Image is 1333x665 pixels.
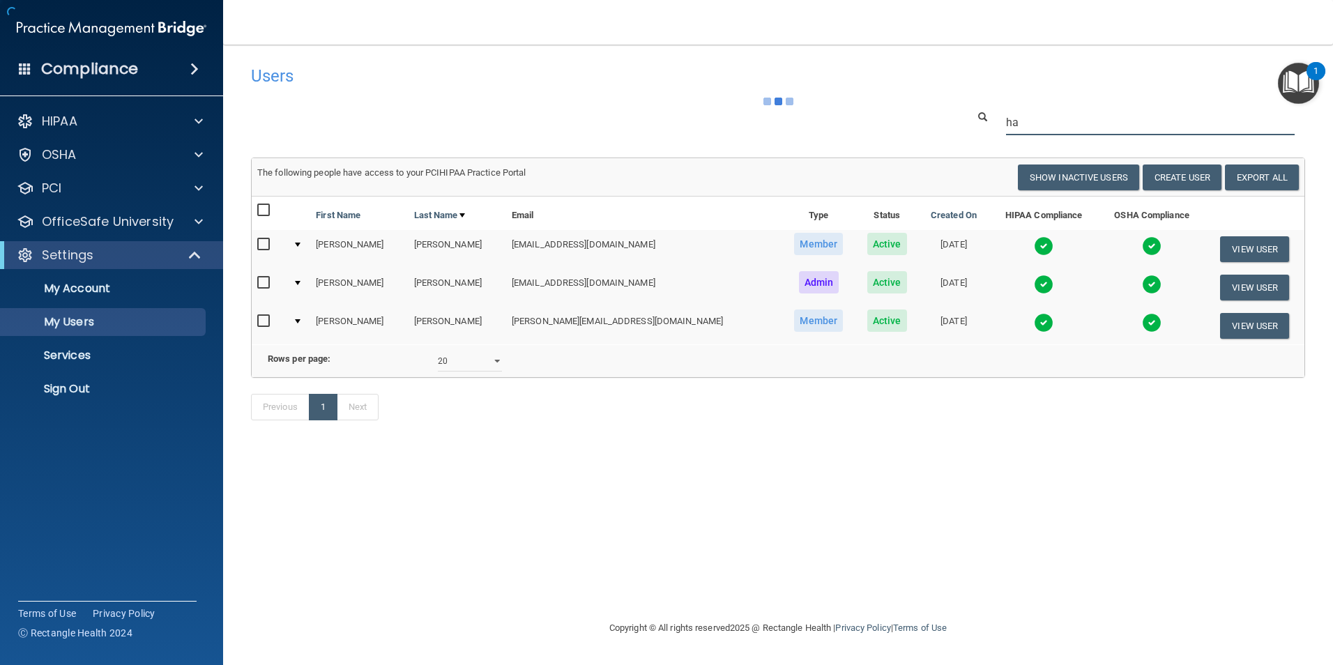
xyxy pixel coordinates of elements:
[1142,275,1161,294] img: tick.e7d51cea.svg
[41,59,138,79] h4: Compliance
[506,230,782,268] td: [EMAIL_ADDRESS][DOMAIN_NAME]
[1006,109,1295,135] input: Search
[9,382,199,396] p: Sign Out
[931,207,977,224] a: Created On
[17,15,206,43] img: PMB logo
[9,282,199,296] p: My Account
[506,197,782,230] th: Email
[506,268,782,307] td: [EMAIL_ADDRESS][DOMAIN_NAME]
[1034,313,1053,332] img: tick.e7d51cea.svg
[251,67,858,85] h4: Users
[918,307,989,344] td: [DATE]
[867,233,907,255] span: Active
[42,180,61,197] p: PCI
[867,271,907,293] span: Active
[18,626,132,640] span: Ⓒ Rectangle Health 2024
[18,606,76,620] a: Terms of Use
[42,113,77,130] p: HIPAA
[9,349,199,362] p: Services
[1018,165,1139,190] button: Show Inactive Users
[855,197,918,230] th: Status
[268,353,330,364] b: Rows per page:
[414,207,466,224] a: Last Name
[310,268,408,307] td: [PERSON_NAME]
[1220,275,1289,300] button: View User
[918,268,989,307] td: [DATE]
[867,309,907,332] span: Active
[17,213,203,230] a: OfficeSafe University
[17,247,202,263] a: Settings
[42,213,174,230] p: OfficeSafe University
[918,230,989,268] td: [DATE]
[763,98,793,105] img: ajax-loader.4d491dd7.gif
[794,309,843,332] span: Member
[9,315,199,329] p: My Users
[17,113,203,130] a: HIPAA
[524,606,1033,650] div: Copyright © All rights reserved 2025 @ Rectangle Health | |
[799,271,839,293] span: Admin
[93,606,155,620] a: Privacy Policy
[1220,313,1289,339] button: View User
[1143,165,1221,190] button: Create User
[409,268,506,307] td: [PERSON_NAME]
[310,307,408,344] td: [PERSON_NAME]
[782,197,855,230] th: Type
[1034,275,1053,294] img: tick.e7d51cea.svg
[1225,165,1299,190] a: Export All
[1034,236,1053,256] img: tick.e7d51cea.svg
[1142,313,1161,332] img: tick.e7d51cea.svg
[1278,63,1319,104] button: Open Resource Center, 1 new notification
[1313,71,1318,89] div: 1
[316,207,360,224] a: First Name
[893,622,947,633] a: Terms of Use
[17,146,203,163] a: OSHA
[835,622,890,633] a: Privacy Policy
[310,230,408,268] td: [PERSON_NAME]
[1099,197,1205,230] th: OSHA Compliance
[1142,236,1161,256] img: tick.e7d51cea.svg
[309,394,337,420] a: 1
[257,167,526,178] span: The following people have access to your PCIHIPAA Practice Portal
[409,307,506,344] td: [PERSON_NAME]
[337,394,379,420] a: Next
[989,197,1099,230] th: HIPAA Compliance
[409,230,506,268] td: [PERSON_NAME]
[42,146,77,163] p: OSHA
[251,394,310,420] a: Previous
[42,247,93,263] p: Settings
[1220,236,1289,262] button: View User
[506,307,782,344] td: [PERSON_NAME][EMAIL_ADDRESS][DOMAIN_NAME]
[1263,569,1316,622] iframe: Drift Widget Chat Controller
[17,180,203,197] a: PCI
[794,233,843,255] span: Member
